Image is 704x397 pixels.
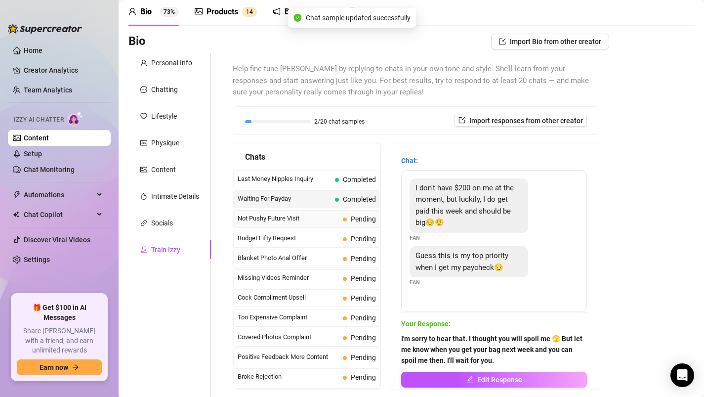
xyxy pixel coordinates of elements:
[343,176,376,183] span: Completed
[24,187,94,203] span: Automations
[510,38,601,45] span: Import Bio from other creator
[140,193,147,200] span: fire
[670,363,694,387] div: Open Intercom Messenger
[151,84,178,95] div: Chatting
[40,363,68,371] span: Earn now
[242,7,257,17] sup: 14
[351,294,376,302] span: Pending
[24,207,94,222] span: Chat Copilot
[491,34,609,49] button: Import Bio from other creator
[351,235,376,243] span: Pending
[8,24,82,34] img: logo-BBDzfeDw.svg
[151,164,176,175] div: Content
[151,244,180,255] div: Train Izzy
[151,111,177,122] div: Lifestyle
[24,46,42,54] a: Home
[285,6,344,18] div: Bump Messages
[351,373,376,381] span: Pending
[17,326,102,355] span: Share [PERSON_NAME] with a friend, and earn unlimited rewards
[246,8,249,15] span: 1
[13,191,21,199] span: thunderbolt
[160,7,179,17] sup: 73%
[24,150,42,158] a: Setup
[351,255,376,263] span: Pending
[351,274,376,282] span: Pending
[343,195,376,203] span: Completed
[351,353,376,361] span: Pending
[195,7,203,15] span: picture
[410,234,420,242] span: Fan
[351,334,376,342] span: Pending
[140,139,147,146] span: idcard
[469,117,583,125] span: Import responses from other creator
[238,352,339,362] span: Positive Feedback More Content
[351,314,376,322] span: Pending
[24,256,50,264] a: Settings
[140,220,147,226] span: link
[140,86,147,93] span: message
[68,111,83,126] img: AI Chatter
[273,7,281,15] span: notification
[238,312,339,322] span: Too Expensive Complaint
[128,34,146,49] h3: Bio
[348,7,358,17] sup: 0
[151,218,173,228] div: Socials
[401,372,587,388] button: Edit Response
[140,246,147,253] span: experiment
[24,62,103,78] a: Creator Analytics
[24,166,75,174] a: Chat Monitoring
[306,12,411,23] span: Chat sample updated successfully
[24,86,72,94] a: Team Analytics
[238,332,339,342] span: Covered Photos Complaint
[466,376,473,383] span: edit
[238,253,339,263] span: Blanket Photo Anal Offer
[24,134,49,142] a: Content
[140,59,147,66] span: user
[245,151,265,163] span: Chats
[410,278,420,287] span: Fan
[401,157,418,165] strong: Chat:
[458,117,465,124] span: import
[249,8,253,15] span: 4
[415,251,508,272] span: Guess this is my top priority when I get my paycheck😏
[233,63,599,98] span: Help fine-tune [PERSON_NAME] by replying to chats in your own tone and style. She’ll learn from y...
[294,14,302,22] span: check-circle
[314,119,365,125] span: 2/20 chat samples
[401,320,451,328] strong: Your Response:
[238,174,331,184] span: Last Money Nipples Inquiry
[238,194,331,204] span: Waiting For Payday
[140,166,147,173] span: picture
[140,6,152,18] div: Bio
[13,211,19,218] img: Chat Copilot
[455,115,587,127] button: Import responses from other creator
[17,303,102,322] span: 🎁 Get $100 in AI Messages
[238,372,339,382] span: Broke Rejection
[238,214,339,223] span: Not Pushy Future Visit
[128,7,136,15] span: user
[17,359,102,375] button: Earn nowarrow-right
[351,215,376,223] span: Pending
[151,191,199,202] div: Intimate Details
[140,113,147,120] span: heart
[24,236,90,244] a: Discover Viral Videos
[151,57,192,68] div: Personal Info
[151,137,179,148] div: Physique
[238,233,339,243] span: Budget Fifty Request
[238,293,339,303] span: Cock Compliment Upsell
[415,183,514,227] span: I don't have $200 on me at the moment, but luckily, I do get paid this week and should be big😔😮‍💨
[72,364,79,371] span: arrow-right
[477,376,522,384] span: Edit Response
[401,335,582,364] strong: I'm sorry to hear that. I thought you will spoil me 🫣 But let me know when you get your bag next ...
[238,273,339,283] span: Missing Videos Reminder
[499,38,506,45] span: import
[207,6,238,18] div: Products
[14,115,64,125] span: Izzy AI Chatter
